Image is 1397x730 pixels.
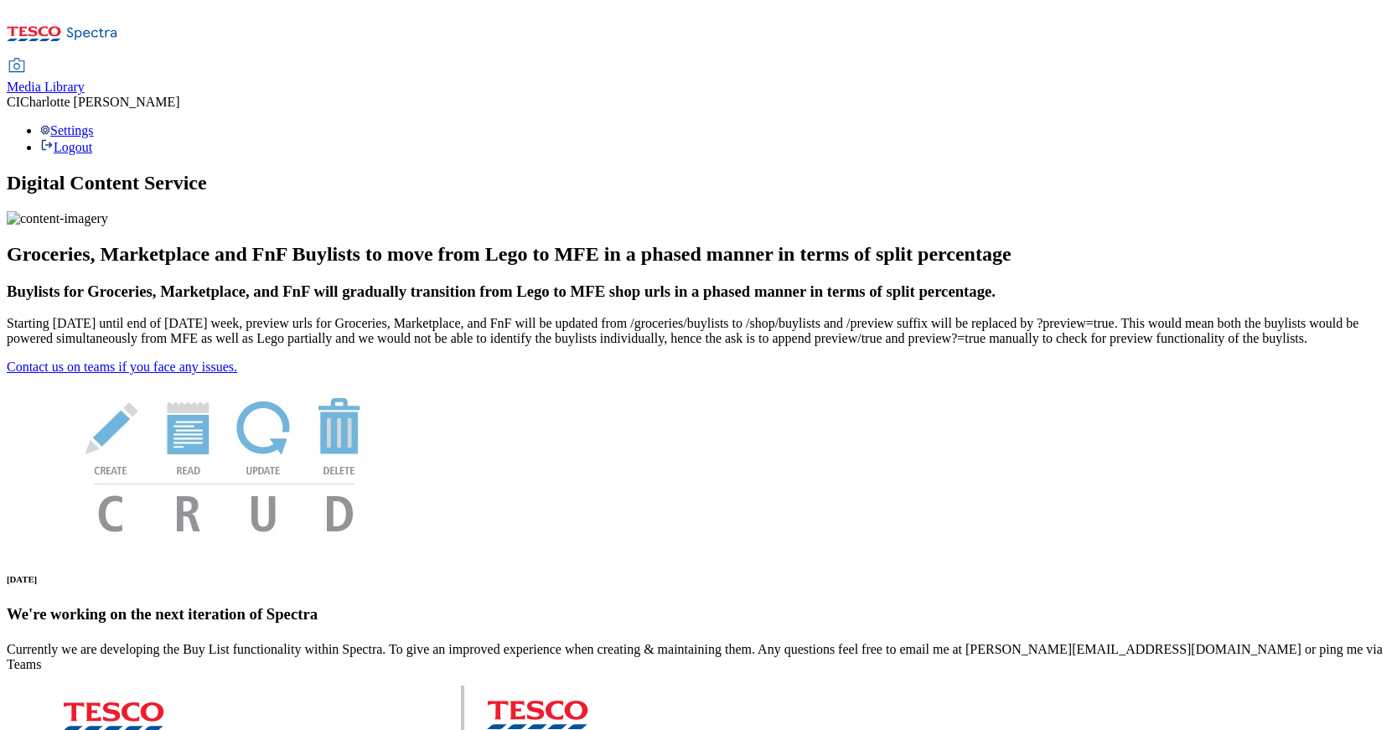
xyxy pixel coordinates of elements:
[7,282,1390,301] h3: Buylists for Groceries, Marketplace, and FnF will gradually transition from Lego to MFE shop urls...
[7,605,1390,624] h3: We're working on the next iteration of Spectra
[7,316,1390,346] p: Starting [DATE] until end of [DATE] week, preview urls for Groceries, Marketplace, and FnF will b...
[7,642,1390,672] p: Currently we are developing the Buy List functionality within Spectra. To give an improved experi...
[7,211,108,226] img: content-imagery
[7,80,85,94] span: Media Library
[7,60,85,95] a: Media Library
[7,243,1390,266] h2: Groceries, Marketplace and FnF Buylists to move from Lego to MFE in a phased manner in terms of s...
[40,140,92,154] a: Logout
[7,375,442,550] img: News Image
[7,95,20,109] span: CI
[7,360,237,374] a: Contact us on teams if you face any issues.
[7,574,1390,584] h6: [DATE]
[40,123,94,137] a: Settings
[7,172,1390,194] h1: Digital Content Service
[20,95,180,109] span: Charlotte [PERSON_NAME]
